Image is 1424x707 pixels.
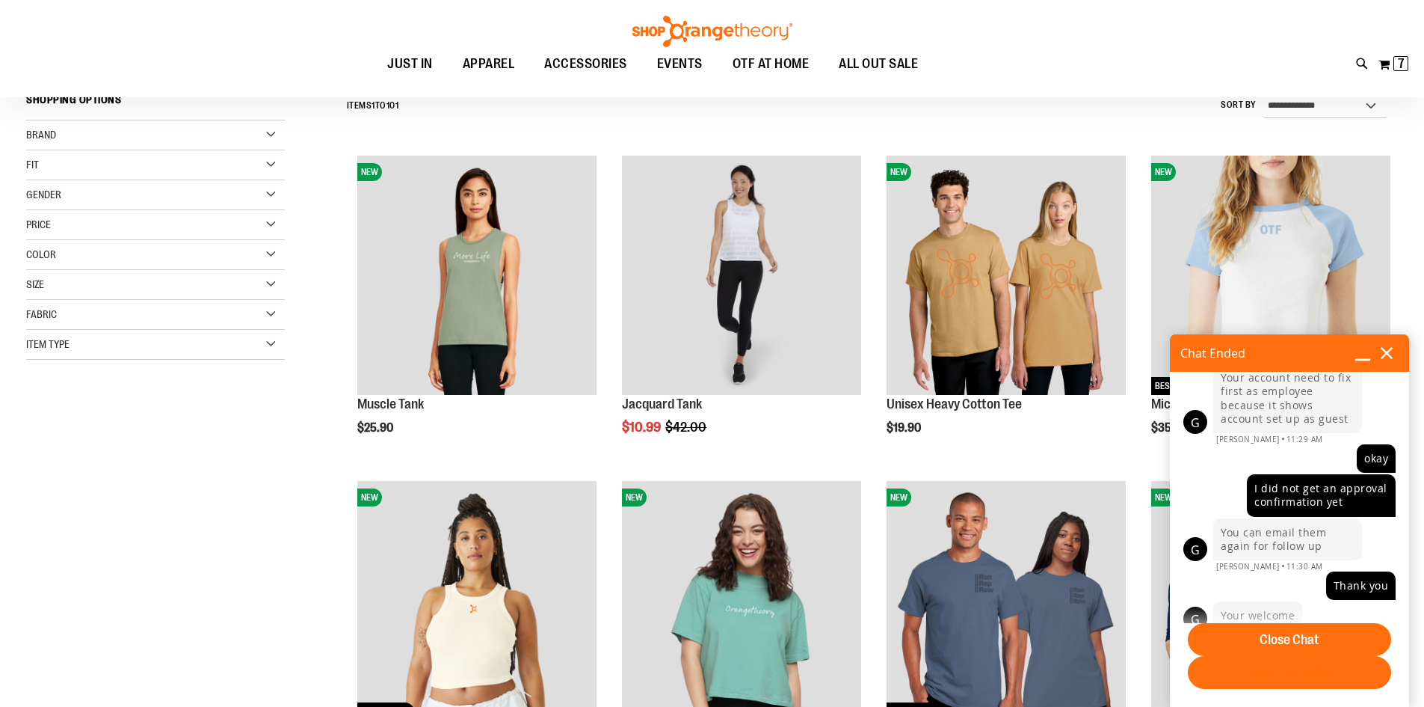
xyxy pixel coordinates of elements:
span: EVENTS [657,47,703,81]
span: $10.99 [622,420,663,435]
span: 1 [372,100,375,111]
div: Your account need to fix first as employee because it shows account set up as guest [1221,371,1354,426]
span: BEST SELLER [1151,377,1208,395]
span: 7 [1398,56,1405,71]
span: JUST IN [387,47,433,81]
div: product [350,148,604,473]
span: $19.90 [887,421,923,435]
span: $25.90 [357,421,395,435]
span: Size [26,278,44,290]
span: $35.90 [1151,421,1190,435]
div: You can email them again for follow up [1221,526,1354,553]
div: product [1144,148,1398,473]
div: product [879,148,1133,473]
a: Micro Rib Baby Tee [1151,397,1253,411]
span: NEW [887,163,911,181]
span: Gender [26,189,61,201]
button: Close Chat [1188,623,1391,656]
img: Micro Rib Baby Tee [1151,156,1390,395]
span: NEW [357,489,382,506]
span: NEW [357,163,382,181]
span: Price [26,218,51,230]
div: product [614,148,869,473]
span: NEW [1151,163,1176,181]
div: G [1183,410,1207,434]
div: [PERSON_NAME] [1216,435,1280,444]
strong: Shopping Options [26,87,285,120]
button: Close dialog [1375,341,1399,365]
span: $42.00 [665,420,709,435]
span: Item Type [26,338,70,350]
a: Micro Rib Baby TeeNEWBEST SELLER [1151,156,1390,397]
span: Brand [26,129,56,141]
img: Unisex Heavy Cotton Tee [887,156,1126,395]
img: Front view of Jacquard Tank [622,156,861,395]
img: Shop Orangetheory [630,16,795,47]
img: Muscle Tank [357,156,597,395]
span: Fabric [26,308,57,320]
a: Front view of Jacquard Tank [622,156,861,397]
h2: Items to [347,94,399,117]
label: Sort By [1221,99,1257,111]
span: Fit [26,159,39,171]
span: APPAREL [463,47,515,81]
span: 101 [386,100,399,111]
span: NEW [622,489,647,506]
a: Muscle TankNEW [357,156,597,397]
a: Unisex Heavy Cotton TeeNEW [887,156,1126,397]
span: NEW [887,489,911,506]
div: Thank you [1334,579,1389,593]
a: Jacquard Tank [622,397,702,411]
span: Color [26,248,56,260]
span: Close Chat [1193,633,1386,647]
div: 11:29 AM [1286,435,1323,444]
h2: Chat Ended [1180,341,1351,365]
span: ALL OUT SALE [839,47,918,81]
div: [PERSON_NAME] [1216,562,1280,572]
div: G [1183,537,1207,561]
button: Minimize chat [1351,341,1375,365]
a: Unisex Heavy Cotton Tee [887,397,1022,411]
span: ACCESSORIES [544,47,627,81]
div: okay [1364,452,1388,465]
button: Save Transcript [1188,656,1391,689]
div: 11:30 AM [1286,562,1323,572]
a: Muscle Tank [357,397,424,411]
div: I did not get an approval confirmation yet [1254,482,1388,509]
span: Save Transcript [1200,666,1379,680]
span: OTF AT HOME [733,47,810,81]
span: NEW [1151,489,1176,506]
